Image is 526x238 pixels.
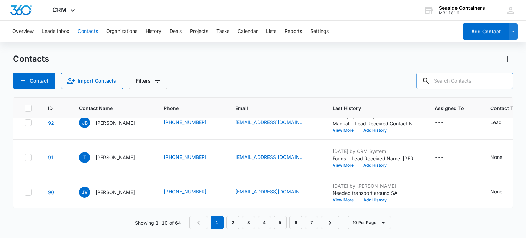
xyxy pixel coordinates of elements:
[435,188,456,196] div: Assigned To - - Select to Edit Field
[274,216,287,229] a: Page 5
[321,216,339,229] a: Next Page
[79,187,147,198] div: Contact Name - Jimbo Valadez - Select to Edit Field
[226,216,239,229] a: Page 2
[42,21,70,42] button: Leads Inbox
[189,216,339,229] nav: Pagination
[52,6,67,13] span: CRM
[164,188,219,196] div: Phone - (432) 813-4659 - Select to Edit Field
[135,219,181,226] p: Showing 1-10 of 64
[435,153,444,162] div: ---
[79,117,147,128] div: Contact Name - Jermaine Briscoe - Select to Edit Field
[235,118,304,126] a: [EMAIL_ADDRESS][DOMAIN_NAME]
[79,187,90,198] span: JV
[435,118,456,127] div: Assigned To - - Select to Edit Field
[79,152,90,163] span: T
[305,216,318,229] a: Page 7
[490,188,502,195] div: None
[164,153,206,161] a: [PHONE_NUMBER]
[333,148,418,155] p: [DATE] by CRM System
[333,163,359,167] button: View More
[96,119,135,126] p: [PERSON_NAME]
[164,153,219,162] div: Phone - (202) 926-5959 - Select to Edit Field
[289,216,302,229] a: Page 6
[490,118,514,127] div: Contact Type - Lead - Select to Edit Field
[79,104,137,112] span: Contact Name
[235,188,304,195] a: [EMAIL_ADDRESS][DOMAIN_NAME]
[439,11,485,15] div: account id
[490,104,522,112] span: Contact Type
[164,188,206,195] a: [PHONE_NUMBER]
[235,153,304,161] a: [EMAIL_ADDRESS][DOMAIN_NAME]
[439,5,485,11] div: account name
[164,118,206,126] a: [PHONE_NUMBER]
[285,21,302,42] button: Reports
[242,216,255,229] a: Page 3
[333,120,418,127] p: Manual - Lead Received Contact Name: [PERSON_NAME] Phone: [PHONE_NUMBER] Email: [EMAIL_ADDRESS][D...
[12,21,34,42] button: Overview
[490,188,515,196] div: Contact Type - None - Select to Edit Field
[359,163,391,167] button: Add History
[359,128,391,133] button: Add History
[333,104,408,112] span: Last History
[333,189,418,197] p: Needed transport around SA
[146,21,161,42] button: History
[333,155,418,162] p: Forms - Lead Received Name: [PERSON_NAME]: [EMAIL_ADDRESS][DOMAIN_NAME] Phone: [PHONE_NUMBER] How...
[96,189,135,196] p: [PERSON_NAME]
[48,104,53,112] span: ID
[435,118,444,127] div: ---
[333,182,418,189] p: [DATE] by [PERSON_NAME]
[48,120,54,126] a: Navigate to contact details page for Jermaine Briscoe
[106,21,137,42] button: Organizations
[490,153,515,162] div: Contact Type - None - Select to Edit Field
[164,118,219,127] div: Phone - +1 (504) 457-9660 - Select to Edit Field
[435,153,456,162] div: Assigned To - - Select to Edit Field
[211,216,224,229] em: 1
[333,128,359,133] button: View More
[348,216,391,229] button: 10 Per Page
[190,21,208,42] button: Projects
[416,73,513,89] input: Search Contacts
[79,152,147,163] div: Contact Name - Terry - Select to Edit Field
[333,198,359,202] button: View More
[96,154,135,161] p: [PERSON_NAME]
[216,21,229,42] button: Tasks
[490,118,502,126] div: Lead
[235,104,306,112] span: Email
[238,21,258,42] button: Calendar
[258,216,271,229] a: Page 4
[435,188,444,196] div: ---
[164,104,209,112] span: Phone
[463,23,509,40] button: Add Contact
[13,54,49,64] h1: Contacts
[235,118,316,127] div: Email - mailparcelusa@yahoo.com - Select to Edit Field
[170,21,182,42] button: Deals
[490,153,502,161] div: None
[129,73,167,89] button: Filters
[235,188,316,196] div: Email - jvaladez@republicservices.com - Select to Edit Field
[359,198,391,202] button: Add History
[79,117,90,128] span: JB
[235,153,316,162] div: Email - tapacuk22@proton.me - Select to Edit Field
[61,73,123,89] button: Import Contacts
[48,189,54,195] a: Navigate to contact details page for Jimbo Valadez
[435,104,464,112] span: Assigned To
[310,21,329,42] button: Settings
[48,154,54,160] a: Navigate to contact details page for Terry
[502,53,513,64] button: Actions
[266,21,276,42] button: Lists
[78,21,98,42] button: Contacts
[13,73,55,89] button: Add Contact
